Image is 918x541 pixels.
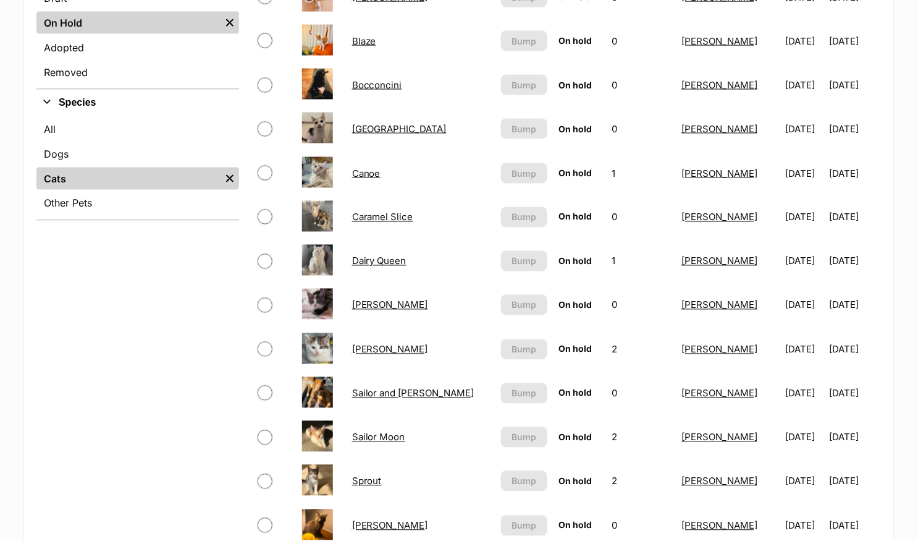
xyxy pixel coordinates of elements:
span: Bump [512,387,537,400]
span: On hold [558,124,592,134]
span: On hold [558,432,592,443]
td: 0 [607,196,675,239]
a: Adopted [36,36,239,59]
a: [PERSON_NAME] [681,211,757,223]
span: On hold [558,388,592,398]
td: [DATE] [829,64,880,106]
a: [PERSON_NAME] [681,35,757,47]
span: Bump [512,343,537,356]
td: 2 [607,328,675,371]
span: On hold [558,80,592,90]
a: Remove filter [221,168,239,190]
a: [PERSON_NAME] [681,123,757,135]
td: 0 [607,108,675,150]
td: [DATE] [829,372,880,415]
a: [PERSON_NAME] [352,344,428,356]
button: Bump [501,251,547,271]
a: [PERSON_NAME] [681,520,757,532]
a: All [36,118,239,140]
a: [PERSON_NAME] [681,168,757,179]
td: [DATE] [829,284,880,326]
td: [DATE] [781,416,828,459]
a: Dogs [36,143,239,165]
span: On hold [558,168,592,178]
a: [PERSON_NAME] [681,475,757,487]
span: Bump [512,255,537,268]
td: [DATE] [829,328,880,371]
td: 0 [607,64,675,106]
button: Species [36,95,239,111]
span: Bump [512,211,537,224]
span: On hold [558,35,592,46]
a: Dairy Queen [352,255,406,267]
span: Bump [512,299,537,312]
td: [DATE] [781,460,828,503]
div: Species [36,116,239,219]
button: Bump [501,295,547,315]
span: On hold [558,211,592,222]
td: [DATE] [781,64,828,106]
a: [PERSON_NAME] [352,520,428,532]
span: Bump [512,475,537,488]
a: Cats [36,168,221,190]
a: [PERSON_NAME] [681,255,757,267]
button: Bump [501,516,547,536]
a: Blaze [352,35,376,47]
td: 2 [607,416,675,459]
span: Bump [512,79,537,92]
td: [DATE] [781,196,828,239]
span: On hold [558,256,592,266]
a: Sprout [352,475,382,487]
button: Bump [501,339,547,360]
span: Bump [512,167,537,180]
a: Sailor Moon [352,432,405,443]
button: Bump [501,207,547,228]
button: Bump [501,119,547,139]
span: On hold [558,344,592,354]
td: 0 [607,372,675,415]
td: [DATE] [829,196,880,239]
td: [DATE] [829,416,880,459]
td: [DATE] [781,152,828,195]
button: Bump [501,427,547,448]
a: Remove filter [221,12,239,34]
a: Other Pets [36,192,239,215]
a: On Hold [36,12,221,34]
span: On hold [558,520,592,530]
button: Bump [501,471,547,492]
button: Bump [501,31,547,51]
td: 1 [607,240,675,283]
td: [DATE] [781,284,828,326]
td: [DATE] [829,20,880,62]
a: [PERSON_NAME] [681,79,757,91]
td: [DATE] [781,240,828,283]
td: 0 [607,284,675,326]
span: Bump [512,122,537,135]
span: On hold [558,476,592,487]
td: [DATE] [829,460,880,503]
span: Bump [512,35,537,48]
td: [DATE] [781,20,828,62]
a: [PERSON_NAME] [352,299,428,311]
button: Bump [501,75,547,95]
a: [PERSON_NAME] [681,344,757,356]
span: Bump [512,431,537,444]
td: [DATE] [781,328,828,371]
a: [PERSON_NAME] [681,388,757,399]
button: Bump [501,383,547,404]
a: Caramel Slice [352,211,413,223]
a: [GEOGRAPHIC_DATA] [352,123,447,135]
button: Bump [501,163,547,184]
a: [PERSON_NAME] [681,299,757,311]
td: [DATE] [829,108,880,150]
td: [DATE] [829,152,880,195]
td: 0 [607,20,675,62]
a: [PERSON_NAME] [681,432,757,443]
a: Sailor and [PERSON_NAME] [352,388,474,399]
td: [DATE] [829,240,880,283]
span: Bump [512,519,537,532]
span: On hold [558,300,592,310]
a: Bocconcini [352,79,402,91]
a: Canoe [352,168,381,179]
td: 2 [607,460,675,503]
